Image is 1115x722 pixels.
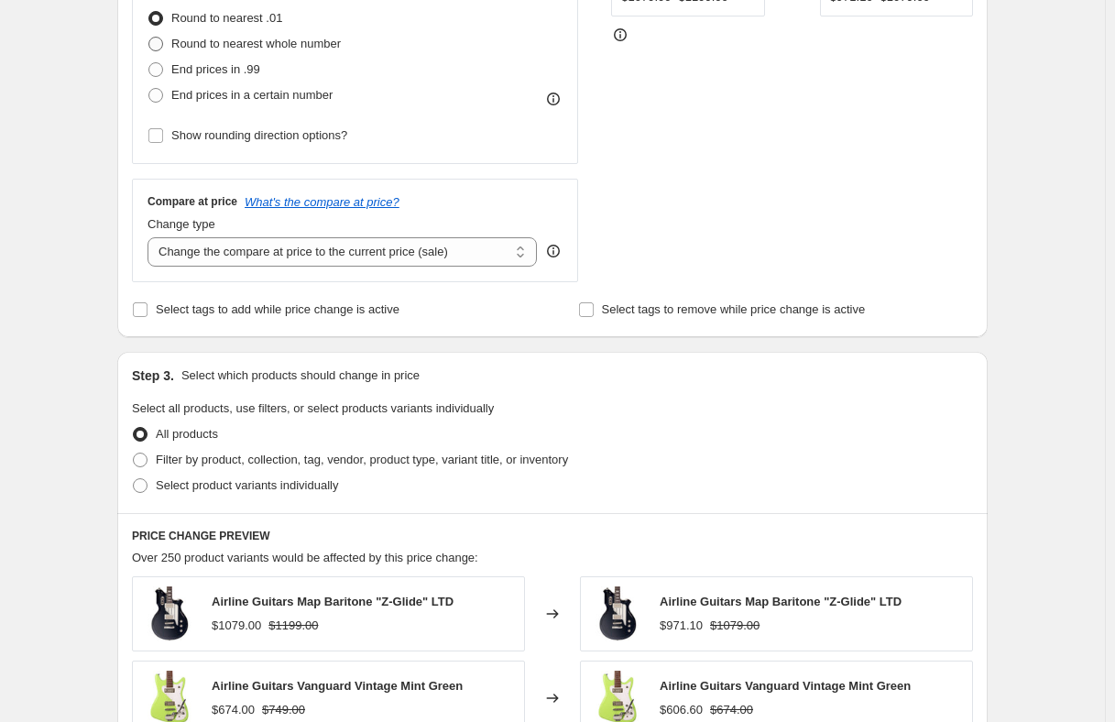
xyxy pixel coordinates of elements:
span: Airline Guitars Vanguard Vintage Mint Green [212,679,463,693]
span: Airline Guitars Map Baritone "Z-Glide" LTD [212,595,454,608]
button: What's the compare at price? [245,195,399,209]
h2: Step 3. [132,366,174,385]
span: End prices in a certain number [171,88,333,102]
div: help [544,242,563,260]
div: $1079.00 [212,617,261,635]
img: AirlineGuitarsMapBaritone_Z-Glide_LTD_80x.jpg [142,586,197,641]
span: Select tags to add while price change is active [156,302,399,316]
img: AirlineGuitarsMapBaritone_Z-Glide_LTD_80x.jpg [590,586,645,641]
span: Filter by product, collection, tag, vendor, product type, variant title, or inventory [156,453,568,466]
div: $971.10 [660,617,703,635]
span: Over 250 product variants would be affected by this price change: [132,551,478,564]
span: Airline Guitars Vanguard Vintage Mint Green [660,679,911,693]
span: All products [156,427,218,441]
span: Show rounding direction options? [171,128,347,142]
span: Change type [148,217,215,231]
span: End prices in .99 [171,62,260,76]
div: $674.00 [212,701,255,719]
span: Select all products, use filters, or select products variants individually [132,401,494,415]
strike: $749.00 [262,701,305,719]
span: Airline Guitars Map Baritone "Z-Glide" LTD [660,595,902,608]
div: $606.60 [660,701,703,719]
span: Round to nearest .01 [171,11,282,25]
span: Select product variants individually [156,478,338,492]
strike: $674.00 [710,701,753,719]
p: Select which products should change in price [181,366,420,385]
h6: PRICE CHANGE PREVIEW [132,529,973,543]
strike: $1199.00 [268,617,318,635]
h3: Compare at price [148,194,237,209]
strike: $1079.00 [710,617,760,635]
span: Select tags to remove while price change is active [602,302,866,316]
span: Round to nearest whole number [171,37,341,50]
